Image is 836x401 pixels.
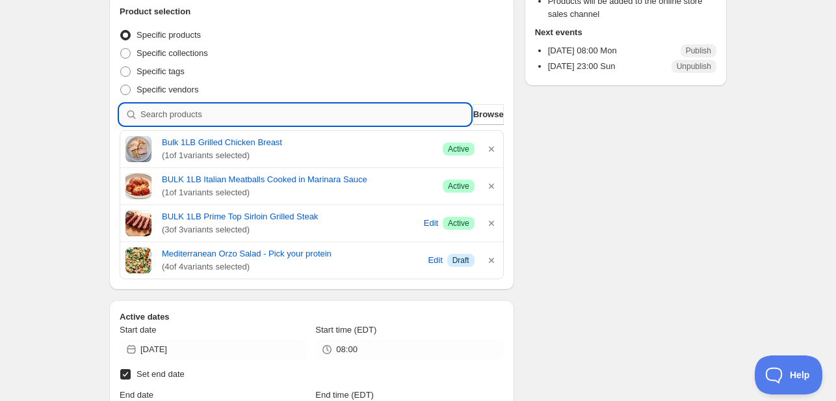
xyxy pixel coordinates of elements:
[755,355,823,394] iframe: Toggle Customer Support
[137,30,201,40] span: Specific products
[162,210,419,223] a: BULK 1LB Prime Top Sirloin Grilled Steak
[677,61,711,72] span: Unpublish
[162,149,432,162] span: ( 1 of 1 variants selected)
[162,186,432,199] span: ( 1 of 1 variants selected)
[448,144,469,154] span: Active
[125,136,151,162] img: Bulk Grilled Chicken Breast - Fresh 'N Tasty - Naples Meal Prep
[686,46,711,56] span: Publish
[452,255,469,266] span: Draft
[125,210,151,236] img: BULK Grilled Top Sirloin 1LB - Fresh 'N Tasty - Naples Meal prep
[473,108,504,121] span: Browse
[548,44,617,57] p: [DATE] 08:00 Mon
[162,260,424,273] span: ( 4 of 4 variants selected)
[315,390,374,400] span: End time (EDT)
[473,104,504,125] button: Browse
[426,250,445,271] button: Edit
[140,104,471,125] input: Search products
[137,85,198,94] span: Specific vendors
[162,223,419,236] span: ( 3 of 3 variants selected)
[448,181,469,191] span: Active
[162,247,424,260] a: Mediterranean Orzo Salad - Pick your protein
[137,66,185,76] span: Specific tags
[448,218,469,228] span: Active
[422,213,440,234] button: Edit
[162,173,432,186] a: BULK 1LB Italian Meatballs Cooked in Marinara Sauce
[120,325,156,335] span: Start date
[120,5,504,18] h2: Product selection
[125,173,151,199] img: BULK 1LB Italian Meatballs Cooked in Marinara Sauce - NEW Recipe - Fresh 'N Tasty - Naples Meal Prep
[428,254,442,267] span: Edit
[120,390,153,400] span: End date
[162,136,432,149] a: Bulk 1LB Grilled Chicken Breast
[424,217,438,230] span: Edit
[120,311,504,324] h2: Active dates
[137,48,208,58] span: Specific collections
[315,325,376,335] span: Start time (EDT)
[548,60,616,73] p: [DATE] 23:00 Sun
[535,26,716,39] h2: Next events
[137,369,185,379] span: Set end date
